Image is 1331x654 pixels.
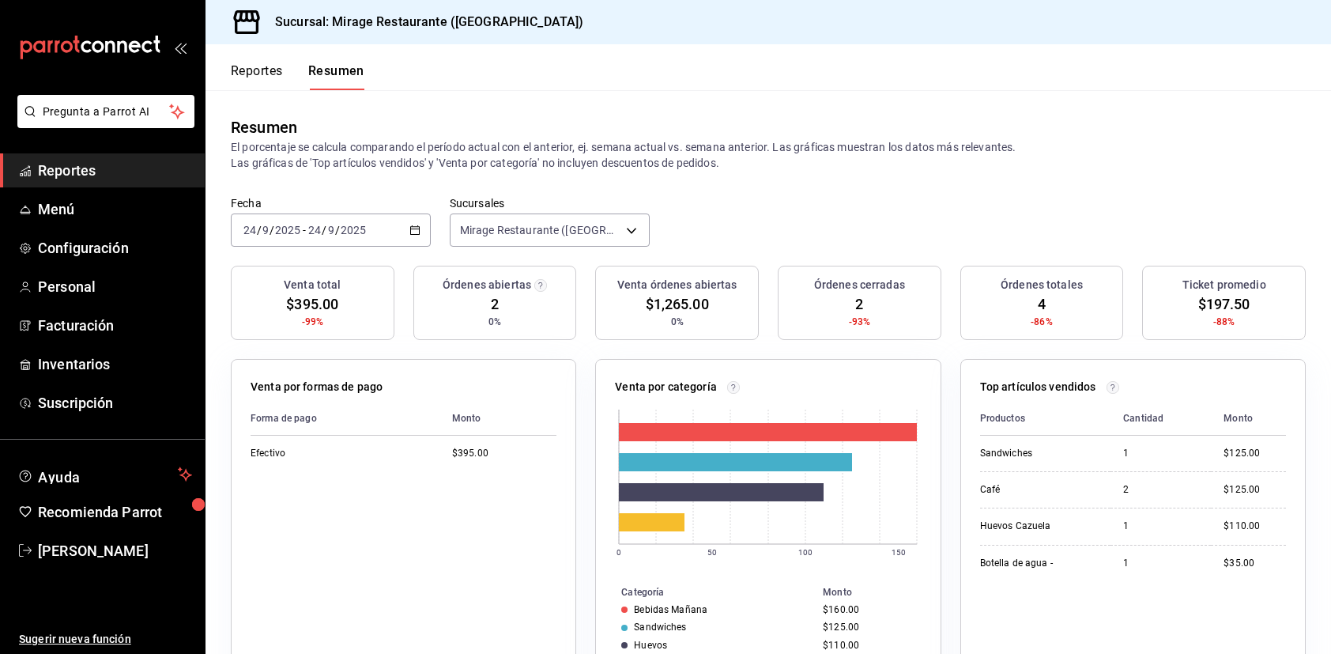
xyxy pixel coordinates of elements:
[823,640,915,651] div: $110.00
[980,447,1099,460] div: Sandwiches
[284,277,341,293] h3: Venta total
[615,379,717,395] p: Venta por categoría
[1211,402,1286,436] th: Monto
[1224,520,1286,533] div: $110.00
[303,224,306,236] span: -
[671,315,684,329] span: 0%
[596,584,816,601] th: Categoría
[450,198,650,209] label: Sucursales
[980,402,1111,436] th: Productos
[1224,483,1286,497] div: $125.00
[814,277,905,293] h3: Órdenes cerradas
[646,293,709,315] span: $1,265.00
[262,224,270,236] input: --
[231,63,364,90] div: navigation tabs
[823,604,915,615] div: $160.00
[262,13,583,32] h3: Sucursal: Mirage Restaurante ([GEOGRAPHIC_DATA])
[38,315,192,336] span: Facturación
[307,224,322,236] input: --
[634,604,707,615] div: Bebidas Mañana
[38,160,192,181] span: Reportes
[38,540,192,561] span: [PERSON_NAME]
[231,139,1306,171] p: El porcentaje se calcula comparando el período actual con el anterior, ej. semana actual vs. sema...
[251,447,409,460] div: Efectivo
[174,41,187,54] button: open_drawer_menu
[322,224,326,236] span: /
[980,557,1099,570] div: Botella de agua -
[823,622,915,633] div: $125.00
[231,115,297,139] div: Resumen
[327,224,335,236] input: --
[616,548,621,557] text: 0
[19,631,192,648] span: Sugerir nueva función
[243,224,257,236] input: --
[251,402,439,436] th: Forma de pago
[460,222,620,238] span: Mirage Restaurante ([GEOGRAPHIC_DATA])
[980,379,1096,395] p: Top artículos vendidos
[634,640,667,651] div: Huevos
[1224,557,1286,570] div: $35.00
[11,115,194,131] a: Pregunta a Parrot AI
[855,293,863,315] span: 2
[1123,557,1198,570] div: 1
[270,224,274,236] span: /
[1031,315,1053,329] span: -86%
[274,224,301,236] input: ----
[980,520,1099,533] div: Huevos Cazuela
[257,224,262,236] span: /
[1213,315,1235,329] span: -88%
[816,584,941,601] th: Monto
[340,224,367,236] input: ----
[849,315,871,329] span: -93%
[1182,277,1266,293] h3: Ticket promedio
[439,402,556,436] th: Monto
[488,315,501,329] span: 0%
[1224,447,1286,460] div: $125.00
[443,277,531,293] h3: Órdenes abiertas
[1038,293,1046,315] span: 4
[43,104,170,120] span: Pregunta a Parrot AI
[798,548,813,557] text: 100
[231,198,431,209] label: Fecha
[452,447,556,460] div: $395.00
[707,548,717,557] text: 50
[491,293,499,315] span: 2
[38,465,172,484] span: Ayuda
[892,548,906,557] text: 150
[335,224,340,236] span: /
[17,95,194,128] button: Pregunta a Parrot AI
[38,276,192,297] span: Personal
[1198,293,1250,315] span: $197.50
[38,392,192,414] span: Suscripción
[251,379,383,395] p: Venta por formas de pago
[980,483,1099,497] div: Café
[308,63,364,90] button: Resumen
[302,315,324,329] span: -99%
[1123,447,1198,460] div: 1
[231,63,283,90] button: Reportes
[1001,277,1083,293] h3: Órdenes totales
[617,277,737,293] h3: Venta órdenes abiertas
[38,353,192,375] span: Inventarios
[38,501,192,523] span: Recomienda Parrot
[634,622,686,633] div: Sandwiches
[1123,520,1198,533] div: 1
[1123,483,1198,497] div: 2
[38,237,192,259] span: Configuración
[38,198,192,220] span: Menú
[1110,402,1211,436] th: Cantidad
[286,293,338,315] span: $395.00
